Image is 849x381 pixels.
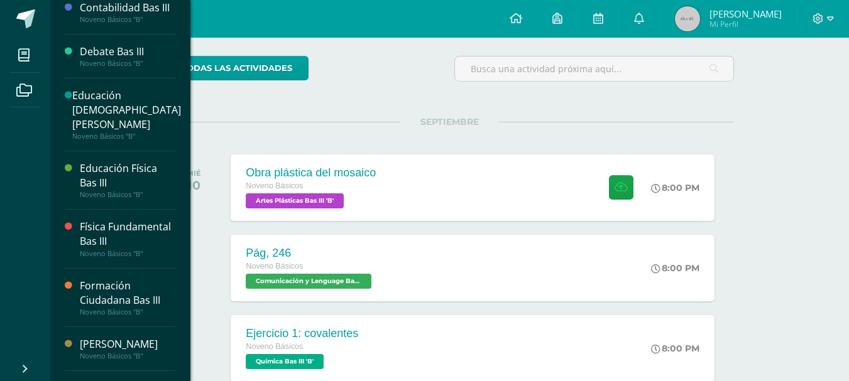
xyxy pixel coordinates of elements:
[80,190,175,199] div: Noveno Básicos "B"
[80,249,175,258] div: Noveno Básicos "B"
[80,1,175,15] div: Contabilidad Bas III
[80,337,175,351] div: [PERSON_NAME]
[246,166,376,180] div: Obra plástica del mosaico
[80,59,175,68] div: Noveno Básicos "B"
[246,327,358,340] div: Ejercicio 1: covalentes
[72,89,181,132] div: Educación [DEMOGRAPHIC_DATA][PERSON_NAME]
[246,262,303,271] span: Noveno Básicos
[80,279,175,308] div: Formación Ciudadana Bas III
[80,1,175,24] a: Contabilidad Bas IIINoveno Básicos "B"
[675,6,700,31] img: 45x45
[187,169,201,178] div: MIÉ
[80,161,175,199] a: Educación Física Bas IIINoveno Básicos "B"
[187,178,201,193] div: 10
[246,193,344,208] span: Artes Plásticas Bas III 'B'
[80,45,175,68] a: Debate Bas IIINoveno Básicos "B"
[165,56,309,80] a: todas las Actividades
[80,308,175,316] div: Noveno Básicos "B"
[651,262,699,274] div: 8:00 PM
[709,19,782,30] span: Mi Perfil
[709,8,782,20] span: [PERSON_NAME]
[80,220,175,249] div: Física Fundamental Bas III
[80,337,175,360] a: [PERSON_NAME]Noveno Básicos "B"
[400,116,499,127] span: SEPTIEMBRE
[80,351,175,360] div: Noveno Básicos "B"
[246,274,371,289] span: Comunicación y Lenguage Bas III 'B'
[72,132,181,141] div: Noveno Básicos "B"
[246,247,375,260] div: Pág, 246
[246,342,303,351] span: Noveno Básicos
[80,220,175,257] a: Física Fundamental Bas IIINoveno Básicos "B"
[80,161,175,190] div: Educación Física Bas III
[651,182,699,193] div: 8:00 PM
[651,343,699,354] div: 8:00 PM
[80,15,175,24] div: Noveno Básicos "B"
[72,89,181,141] a: Educación [DEMOGRAPHIC_DATA][PERSON_NAME]Noveno Básicos "B"
[246,354,324,369] span: Química Bas III 'B'
[80,45,175,59] div: Debate Bas III
[246,181,303,190] span: Noveno Básicos
[80,279,175,316] a: Formación Ciudadana Bas IIINoveno Básicos "B"
[455,56,733,81] input: Busca una actividad próxima aquí...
